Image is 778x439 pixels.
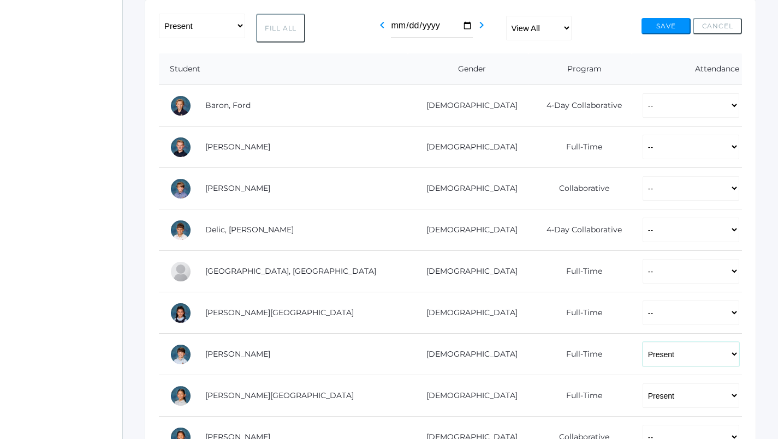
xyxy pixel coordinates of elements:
td: Full-Time [528,127,631,168]
a: [PERSON_NAME] [205,142,270,152]
a: [PERSON_NAME] [205,349,270,359]
div: Sofia La Rosa [170,385,192,407]
div: Brody Bigley [170,136,192,158]
td: [DEMOGRAPHIC_DATA] [408,127,529,168]
th: Student [159,53,408,85]
td: [DEMOGRAPHIC_DATA] [408,334,529,375]
td: Full-Time [528,375,631,417]
div: Easton Ferris [170,261,192,282]
i: chevron_left [376,19,389,32]
td: 4-Day Collaborative [528,85,631,127]
th: Gender [408,53,529,85]
td: [DEMOGRAPHIC_DATA] [408,292,529,334]
div: Luka Delic [170,219,192,241]
th: Program [528,53,631,85]
a: chevron_left [376,23,389,34]
td: Full-Time [528,292,631,334]
button: Cancel [693,18,742,34]
td: [DEMOGRAPHIC_DATA] [408,251,529,292]
td: [DEMOGRAPHIC_DATA] [408,168,529,209]
a: Delic, [PERSON_NAME] [205,225,294,234]
a: [GEOGRAPHIC_DATA], [GEOGRAPHIC_DATA] [205,266,376,276]
a: [PERSON_NAME] [205,183,270,193]
td: [DEMOGRAPHIC_DATA] [408,375,529,417]
div: Victoria Harutyunyan [170,302,192,324]
th: Attendance [632,53,742,85]
div: Ford Baron [170,95,192,117]
a: chevron_right [475,23,488,34]
button: Fill All [256,14,305,43]
a: [PERSON_NAME][GEOGRAPHIC_DATA] [205,308,354,317]
a: Baron, Ford [205,100,251,110]
td: Full-Time [528,251,631,292]
td: Full-Time [528,334,631,375]
td: [DEMOGRAPHIC_DATA] [408,209,529,251]
i: chevron_right [475,19,488,32]
div: William Hibbard [170,344,192,365]
button: Save [642,18,691,34]
div: Jack Crosby [170,178,192,200]
td: 4-Day Collaborative [528,209,631,251]
td: [DEMOGRAPHIC_DATA] [408,85,529,127]
a: [PERSON_NAME][GEOGRAPHIC_DATA] [205,390,354,400]
td: Collaborative [528,168,631,209]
